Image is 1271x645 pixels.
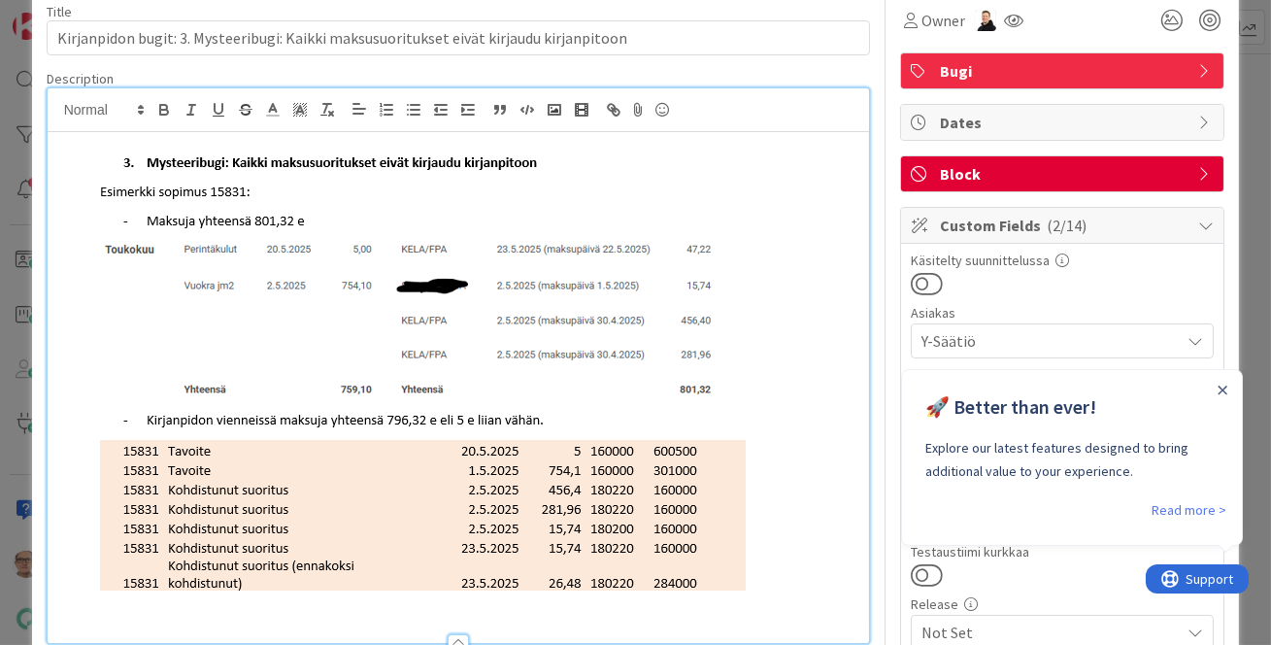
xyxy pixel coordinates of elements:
div: Testaustiimi kurkkaa [911,545,1214,559]
input: type card name here... [47,20,871,55]
img: AN [975,10,996,31]
span: Bugi [940,59,1188,83]
span: Custom Fields [940,214,1188,237]
div: Käsitelty suunnittelussa [911,254,1214,267]
span: Dates [940,111,1188,134]
img: image.png [57,136,775,624]
span: ( 2/14 ) [1047,216,1087,235]
span: Description [47,70,114,87]
span: Not Set [921,621,1180,644]
div: Asiakas [911,306,1214,320]
span: Owner [921,9,965,32]
span: Support [41,3,88,26]
span: Block [940,162,1188,186]
span: Y-Säätiö [921,329,1180,353]
div: Release [911,597,1214,611]
iframe: UserGuiding Product Updates RC Tooltip [901,369,1249,554]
